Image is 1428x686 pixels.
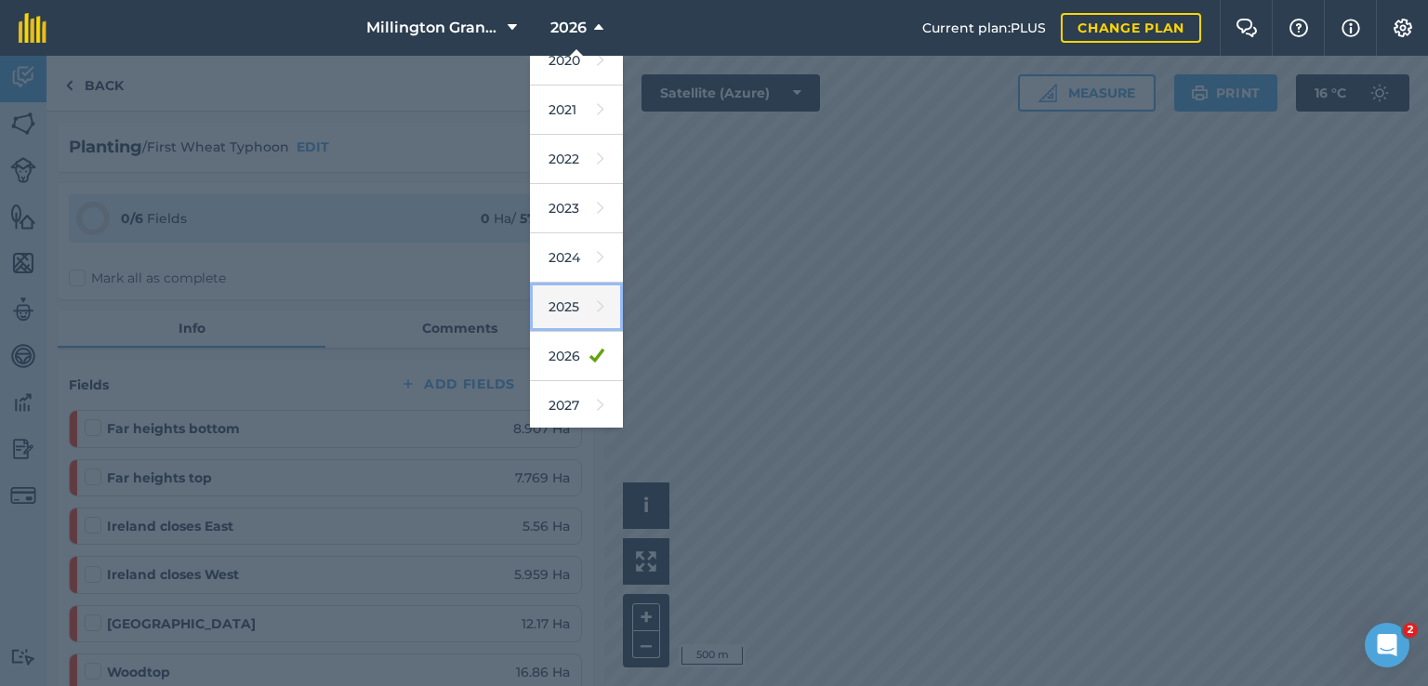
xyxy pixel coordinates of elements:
img: A cog icon [1392,19,1414,37]
a: 2020 [530,36,623,86]
img: svg+xml;base64,PHN2ZyB4bWxucz0iaHR0cDovL3d3dy53My5vcmcvMjAwMC9zdmciIHdpZHRoPSIxNyIgaGVpZ2h0PSIxNy... [1342,17,1360,39]
a: 2024 [530,233,623,283]
a: 2025 [530,283,623,332]
img: A question mark icon [1288,19,1310,37]
span: 2 [1403,623,1418,638]
a: 2021 [530,86,623,135]
img: Two speech bubbles overlapping with the left bubble in the forefront [1236,19,1258,37]
img: fieldmargin Logo [19,13,46,43]
a: 2026 [530,332,623,381]
a: 2023 [530,184,623,233]
iframe: Intercom live chat [1365,623,1409,667]
span: 2026 [550,17,587,39]
span: Millington Grange [366,17,500,39]
span: Current plan : PLUS [922,18,1046,38]
a: 2022 [530,135,623,184]
a: Change plan [1061,13,1201,43]
a: 2027 [530,381,623,430]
